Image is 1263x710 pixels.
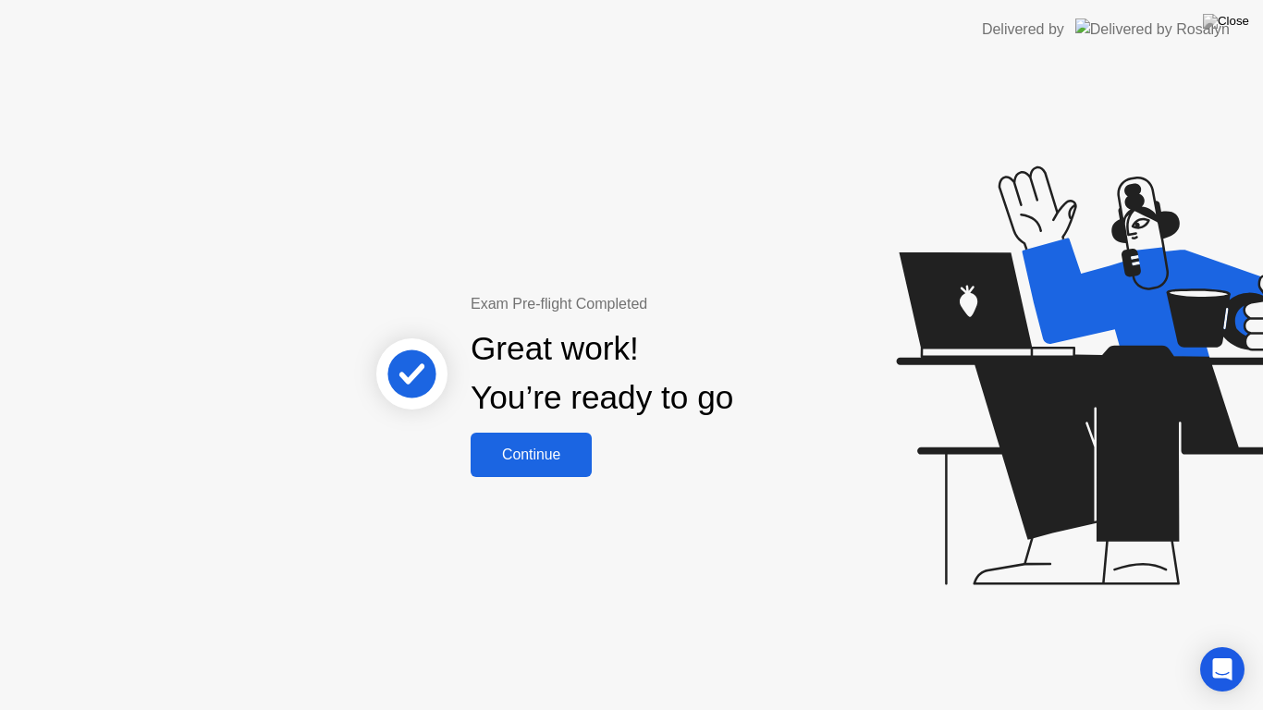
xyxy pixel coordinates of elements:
[1200,647,1245,692] div: Open Intercom Messenger
[982,18,1064,41] div: Delivered by
[471,324,733,422] div: Great work! You’re ready to go
[471,293,852,315] div: Exam Pre-flight Completed
[1203,14,1249,29] img: Close
[1075,18,1230,40] img: Delivered by Rosalyn
[471,433,592,477] button: Continue
[476,447,586,463] div: Continue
